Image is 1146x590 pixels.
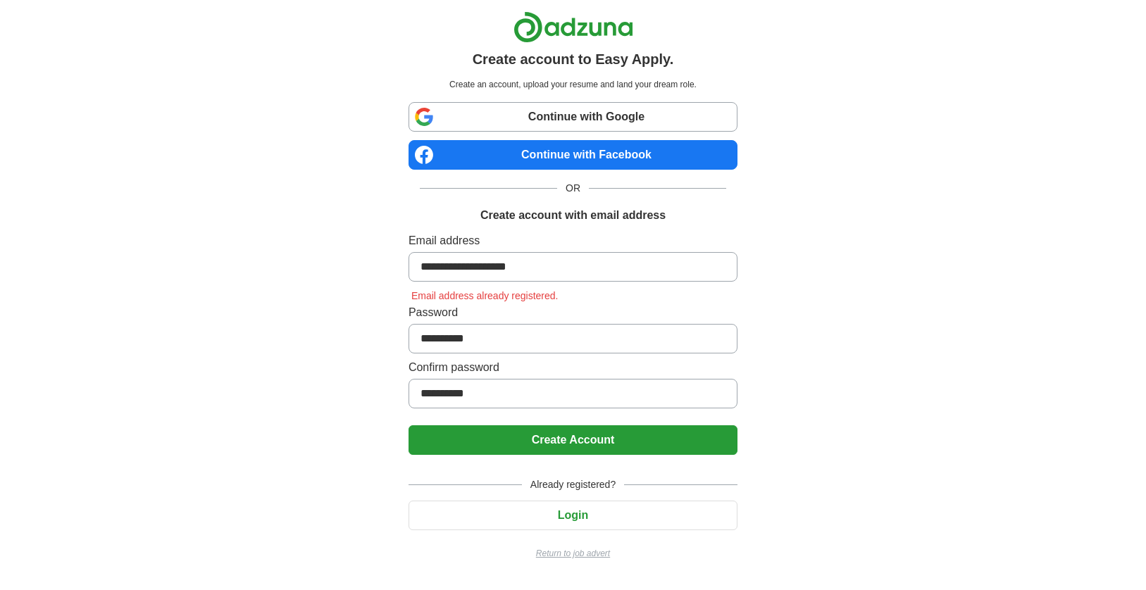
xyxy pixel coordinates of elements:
[409,425,737,455] button: Create Account
[473,49,674,70] h1: Create account to Easy Apply.
[480,207,666,224] h1: Create account with email address
[411,78,735,91] p: Create an account, upload your resume and land your dream role.
[409,547,737,560] a: Return to job advert
[409,102,737,132] a: Continue with Google
[522,477,624,492] span: Already registered?
[409,140,737,170] a: Continue with Facebook
[557,181,589,196] span: OR
[409,290,561,301] span: Email address already registered.
[409,509,737,521] a: Login
[409,501,737,530] button: Login
[513,11,633,43] img: Adzuna logo
[409,359,737,376] label: Confirm password
[409,232,737,249] label: Email address
[409,304,737,321] label: Password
